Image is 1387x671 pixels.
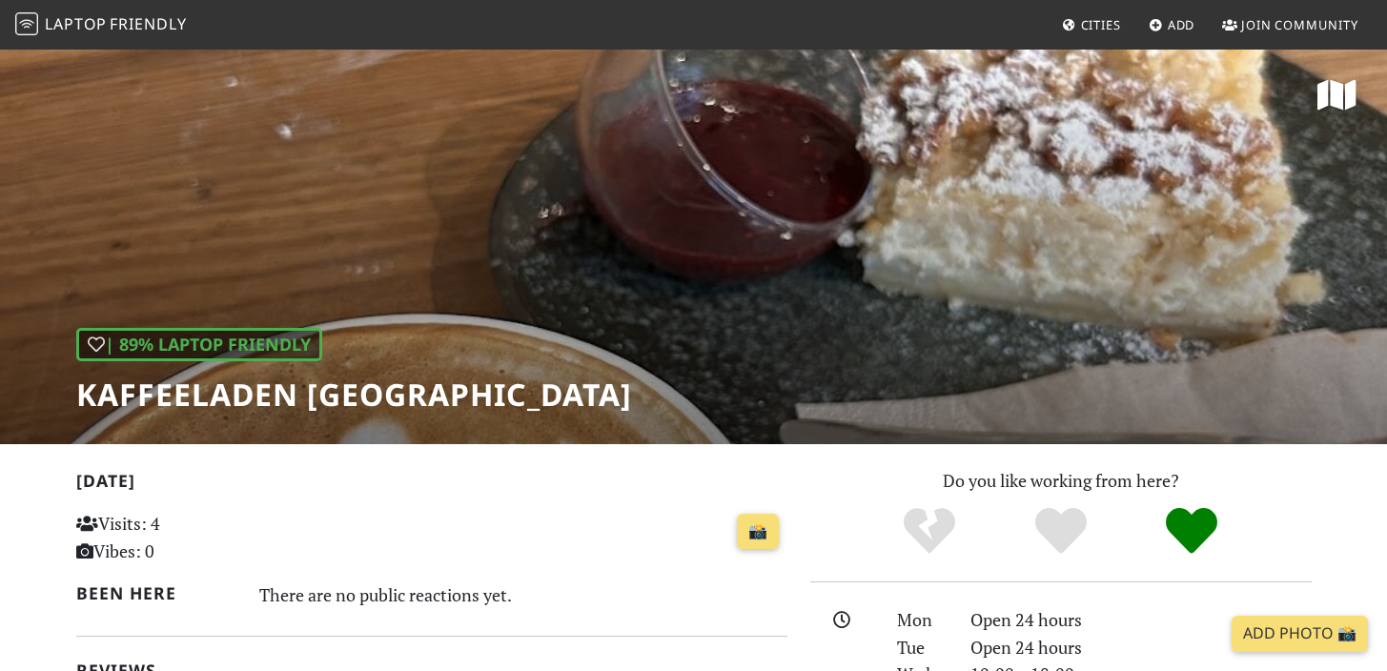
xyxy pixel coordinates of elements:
a: Cities [1054,8,1129,42]
a: Add Photo 📸 [1232,616,1368,652]
div: There are no public reactions yet. [259,579,787,610]
a: Add [1141,8,1203,42]
div: Mon [886,606,958,634]
a: LaptopFriendly LaptopFriendly [15,9,187,42]
span: Join Community [1241,16,1358,33]
div: Definitely! [1126,505,1257,558]
div: Tue [886,634,958,661]
span: Cities [1081,16,1121,33]
p: Do you like working from here? [810,467,1312,495]
span: Laptop [45,13,107,34]
h2: [DATE] [76,471,787,498]
div: Open 24 hours [959,634,1323,661]
h2: Been here [76,583,237,603]
div: | 89% Laptop Friendly [76,328,322,361]
span: Friendly [110,13,186,34]
div: Open 24 hours [959,606,1323,634]
img: LaptopFriendly [15,12,38,35]
div: No [864,505,995,558]
a: Join Community [1214,8,1366,42]
p: Visits: 4 Vibes: 0 [76,510,298,565]
h1: Kaffeeladen [GEOGRAPHIC_DATA] [76,376,632,413]
a: 📸 [737,514,779,550]
div: Yes [995,505,1127,558]
span: Add [1168,16,1195,33]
